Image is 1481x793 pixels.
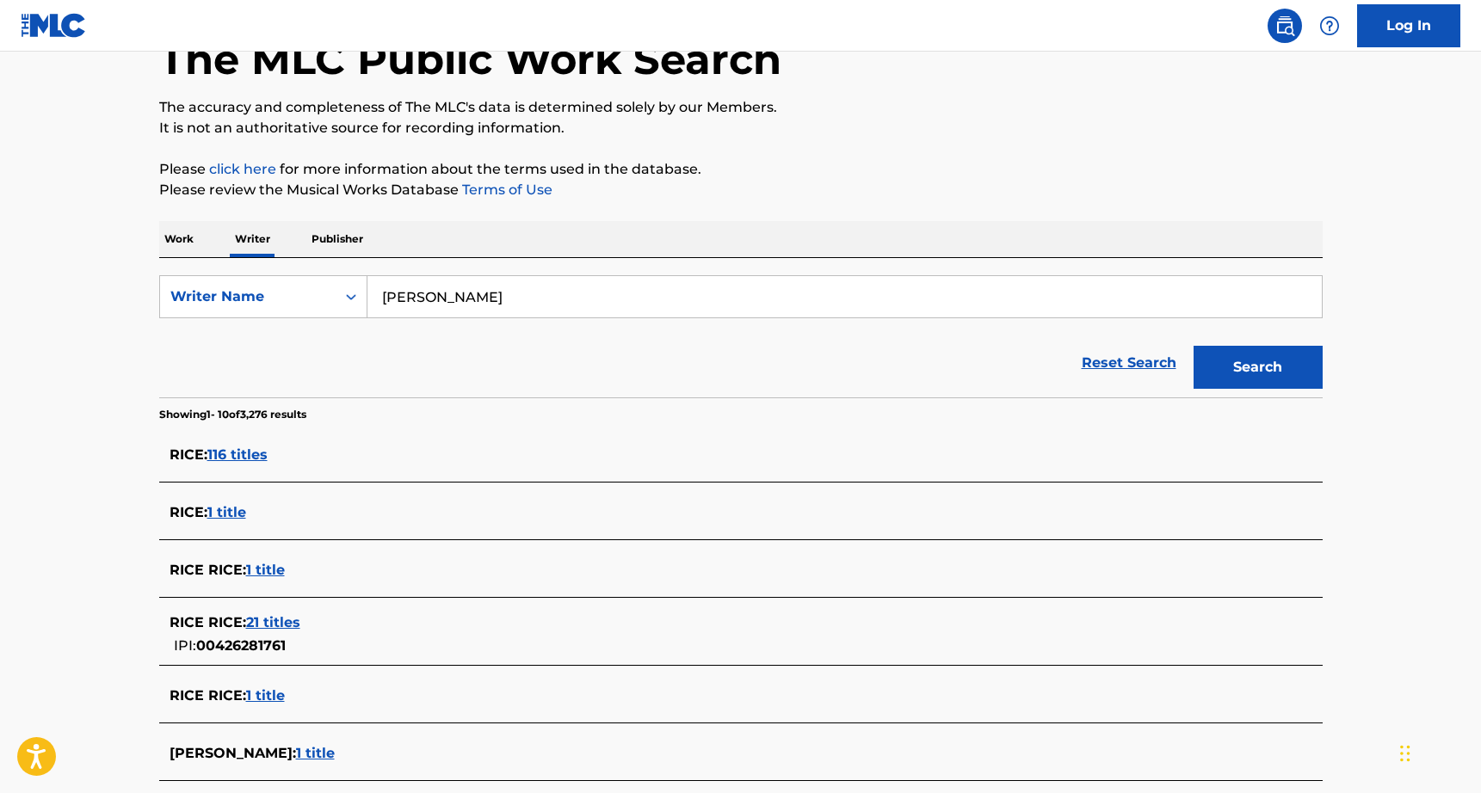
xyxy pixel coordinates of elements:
img: search [1274,15,1295,36]
span: RICE RICE : [170,562,246,578]
p: It is not an authoritative source for recording information. [159,118,1323,138]
h1: The MLC Public Work Search [159,34,781,85]
span: 116 titles [207,446,268,463]
a: click here [209,161,276,177]
div: Help [1312,9,1347,43]
span: 00426281761 [196,637,286,654]
iframe: Chat Widget [1395,710,1481,793]
p: Showing 1 - 10 of 3,276 results [159,407,306,422]
span: RICE RICE : [170,687,246,704]
a: Log In [1357,4,1460,47]
div: Writer Name [170,286,325,307]
a: Public Search [1268,9,1302,43]
span: RICE : [170,504,207,520]
span: 1 title [207,504,246,520]
p: Please review the Musical Works Database [159,180,1323,200]
span: IPI: [174,637,196,654]
div: Drag [1400,728,1410,779]
a: Reset Search [1073,344,1185,382]
button: Search [1194,346,1323,389]
span: 1 title [246,687,285,704]
p: The accuracy and completeness of The MLC's data is determined solely by our Members. [159,97,1323,118]
span: [PERSON_NAME] : [170,745,296,761]
img: help [1319,15,1340,36]
span: 21 titles [246,614,300,630]
p: Work [159,221,199,257]
p: Please for more information about the terms used in the database. [159,159,1323,180]
img: MLC Logo [21,13,87,38]
span: RICE RICE : [170,614,246,630]
span: 1 title [246,562,285,578]
p: Publisher [306,221,368,257]
p: Writer [230,221,275,257]
span: RICE : [170,446,207,463]
form: Search Form [159,275,1323,397]
a: Terms of Use [459,181,552,198]
span: 1 title [296,745,335,761]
